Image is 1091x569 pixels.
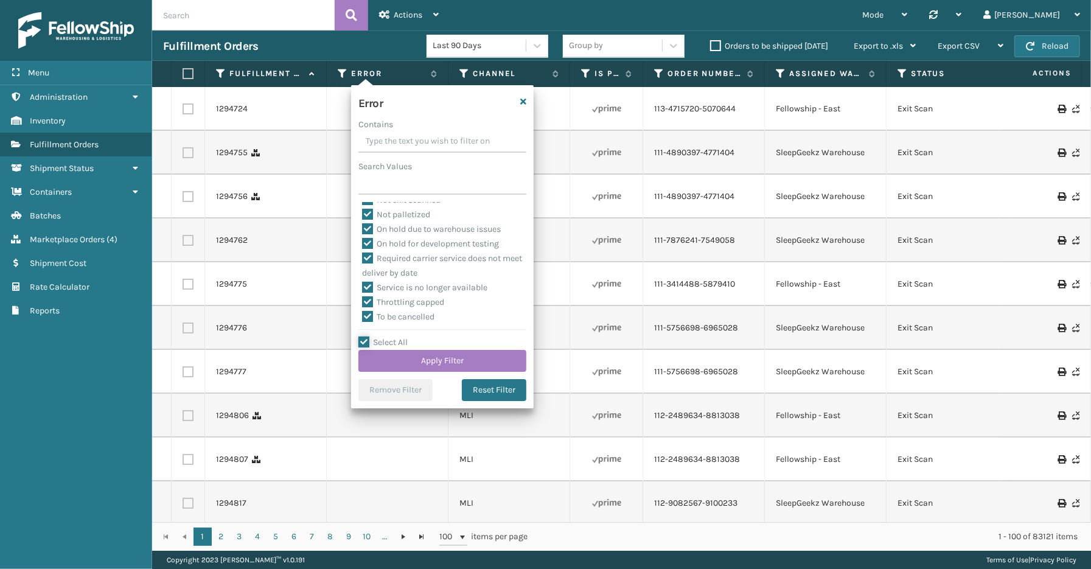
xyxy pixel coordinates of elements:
span: 100 [439,531,458,543]
td: Exit Scan [887,218,1008,262]
span: Fulfillment Orders [30,139,99,150]
td: Exit Scan [887,481,1008,525]
i: Print Label [1058,455,1065,464]
a: 1 [193,528,212,546]
label: On hold for development testing [362,239,499,249]
i: Print Label [1058,368,1065,376]
i: Print Label [1058,280,1065,288]
a: 111-5756698-6965028 [654,366,738,378]
a: 8 [321,528,340,546]
a: 1294756 [216,190,248,203]
span: Mode [862,10,884,20]
div: Group by [569,40,603,52]
a: ... [376,528,394,546]
label: Is Prime [594,68,619,79]
i: Print Label [1058,192,1065,201]
td: Exit Scan [887,87,1008,131]
a: 1294777 [216,366,246,378]
a: 111-5756698-6965028 [654,322,738,334]
a: Privacy Policy [1030,556,1076,564]
td: MLI [448,438,570,481]
i: Never Shipped [1072,455,1079,464]
a: 1294762 [216,234,248,246]
td: Exit Scan [887,438,1008,481]
a: 112-9082567-9100233 [654,497,737,509]
span: items per page [439,528,528,546]
span: Containers [30,187,72,197]
a: 1294817 [216,497,246,509]
label: Fulfillment Order Id [229,68,303,79]
label: Error [351,68,425,79]
i: Never Shipped [1072,105,1079,113]
span: Export to .xls [854,41,903,51]
i: Never Shipped [1072,280,1079,288]
label: Assigned Warehouse [789,68,863,79]
td: Fellowship - East [765,394,887,438]
button: Reload [1014,35,1080,57]
a: 3 [230,528,248,546]
td: Exit Scan [887,131,1008,175]
label: On hold due to warehouse issues [362,224,501,234]
div: Last 90 Days [433,40,527,52]
a: 1294806 [216,410,249,422]
a: 112-2489634-8813038 [654,410,740,422]
button: Reset Filter [462,379,526,401]
i: Never Shipped [1072,368,1079,376]
td: SleepGeekz Warehouse [765,218,887,262]
span: Administration [30,92,88,102]
a: Go to the last page [413,528,431,546]
a: 1294776 [216,322,247,334]
td: MLI [448,481,570,525]
span: Rate Calculator [30,282,89,292]
span: Menu [28,68,49,78]
i: Print Label [1058,324,1065,332]
td: Exit Scan [887,262,1008,306]
h4: Error [358,93,383,111]
div: | [986,551,1076,569]
i: Never Shipped [1072,324,1079,332]
td: Exit Scan [887,306,1008,350]
label: Throttling capped [362,297,444,307]
label: Orders to be shipped [DATE] [710,41,828,51]
a: Terms of Use [986,556,1028,564]
span: Export CSV [938,41,980,51]
a: 9 [340,528,358,546]
a: 111-4890397-4771404 [654,190,734,203]
span: ( 4 ) [106,234,117,245]
a: 5 [267,528,285,546]
label: Search Values [358,160,412,173]
span: Inventory [30,116,66,126]
p: Copyright 2023 [PERSON_NAME]™ v 1.0.191 [167,551,305,569]
i: Never Shipped [1072,499,1079,508]
i: Print Label [1058,499,1065,508]
a: 111-3414488-5879410 [654,278,735,290]
a: 10 [358,528,376,546]
td: SleepGeekz Warehouse [765,350,887,394]
span: Actions [394,10,422,20]
a: 1294807 [216,453,248,466]
td: Exit Scan [887,350,1008,394]
label: Channel [473,68,546,79]
i: Print Label [1058,236,1065,245]
label: Contains [358,118,393,131]
button: Apply Filter [358,350,526,372]
i: Print Label [1058,148,1065,157]
label: Required carrier service does not meet deliver by date [362,253,522,278]
td: MLI [448,394,570,438]
label: Service is no longer available [362,282,487,293]
a: 113-4715720-5070644 [654,103,736,115]
a: 1294755 [216,147,248,159]
span: Marketplace Orders [30,234,105,245]
span: Go to the next page [399,532,408,542]
label: Status [911,68,985,79]
a: 112-2489634-8813038 [654,453,740,466]
i: Print Label [1058,105,1065,113]
a: 7 [303,528,321,546]
td: SleepGeekz Warehouse [765,175,887,218]
label: Not palletized [362,209,430,220]
a: 1294724 [216,103,248,115]
a: 1294775 [216,278,247,290]
label: Select All [358,337,408,347]
span: Shipment Status [30,163,94,173]
label: To be cancelled [362,312,434,322]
